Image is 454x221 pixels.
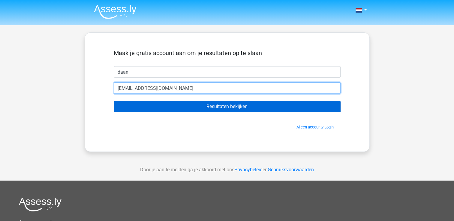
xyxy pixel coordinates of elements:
img: Assessly [94,5,137,19]
input: Email [114,82,341,94]
input: Voornaam [114,66,341,78]
input: Resultaten bekijken [114,101,341,112]
a: Privacybeleid [234,167,263,172]
h5: Maak je gratis account aan om je resultaten op te slaan [114,49,341,57]
img: Assessly logo [19,197,62,211]
a: Gebruiksvoorwaarden [268,167,314,172]
a: Al een account? Login [296,125,334,129]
